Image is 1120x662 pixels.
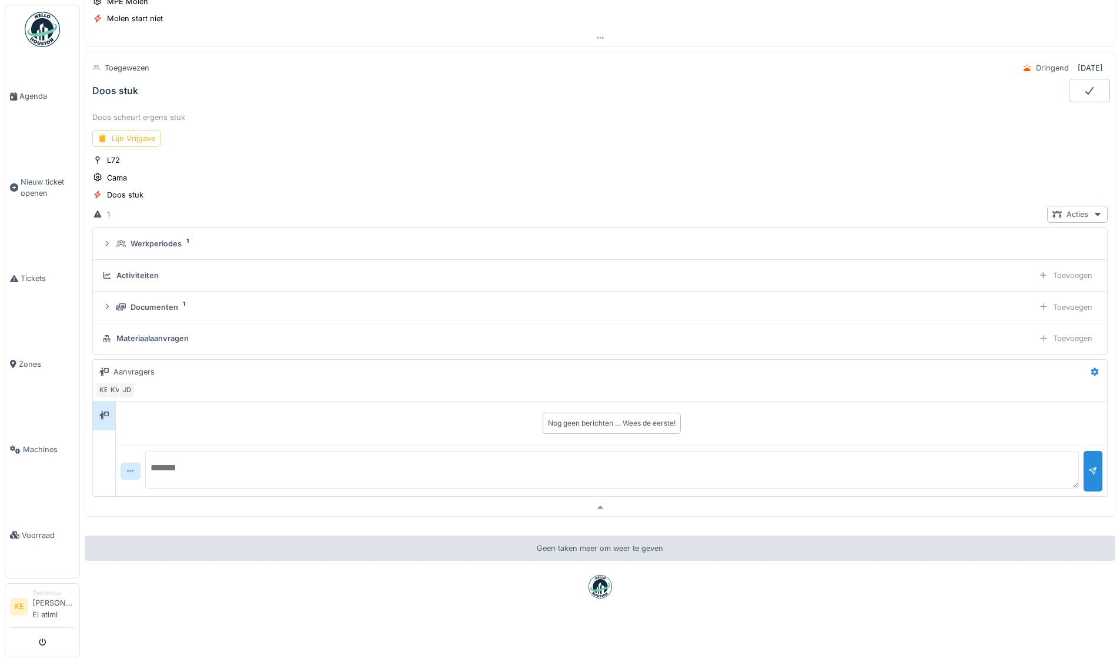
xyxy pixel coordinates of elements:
div: Aanvragers [113,366,155,377]
span: Zones [19,359,75,370]
div: Cama [107,172,127,183]
a: KE Technicus[PERSON_NAME] El atimi [10,589,75,628]
div: Technicus [32,589,75,597]
div: Doos stuk [92,85,138,96]
div: Dringend [1036,62,1069,73]
div: 1 [107,209,110,220]
div: Toegewezen [105,62,149,73]
a: Voorraad [5,493,79,578]
img: Badge_color-CXgf-gQk.svg [25,12,60,47]
span: Tickets [21,273,75,284]
div: [DATE] [1078,62,1103,73]
span: Agenda [19,91,75,102]
span: Nieuw ticket openen [21,176,75,199]
span: Voorraad [22,530,75,541]
summary: ActiviteitenToevoegen [98,265,1102,286]
li: [PERSON_NAME] El atimi [32,589,75,625]
div: Molen start niet [107,13,163,24]
div: Documenten [131,302,178,313]
div: Lijn Vrijgave [92,130,161,147]
div: Toevoegen [1034,267,1098,284]
div: Doos scheurt ergens stuk [92,112,1108,123]
a: Machines [5,407,79,492]
div: JD [119,382,135,399]
a: Zones [5,322,79,407]
div: Activiteiten [116,270,159,281]
div: Materiaalaanvragen [116,333,189,344]
div: Doos stuk [107,189,143,200]
div: Werkperiodes [131,238,182,249]
div: Acties [1047,206,1108,223]
a: Agenda [5,54,79,139]
a: Nieuw ticket openen [5,139,79,236]
div: L72 [107,155,120,166]
span: Machines [23,444,75,455]
div: KV [107,382,123,399]
div: Nog geen berichten … Wees de eerste! [548,418,676,429]
div: Toevoegen [1034,299,1098,316]
summary: Documenten1Toevoegen [98,296,1102,318]
summary: Werkperiodes1 [98,233,1102,255]
summary: MateriaalaanvragenToevoegen [98,328,1102,350]
a: Tickets [5,236,79,321]
div: KE [95,382,112,399]
li: KE [10,598,28,616]
img: badge-BVDL4wpA.svg [589,575,612,599]
div: Toevoegen [1034,330,1098,347]
div: Geen taken meer om weer te geven [85,536,1115,561]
